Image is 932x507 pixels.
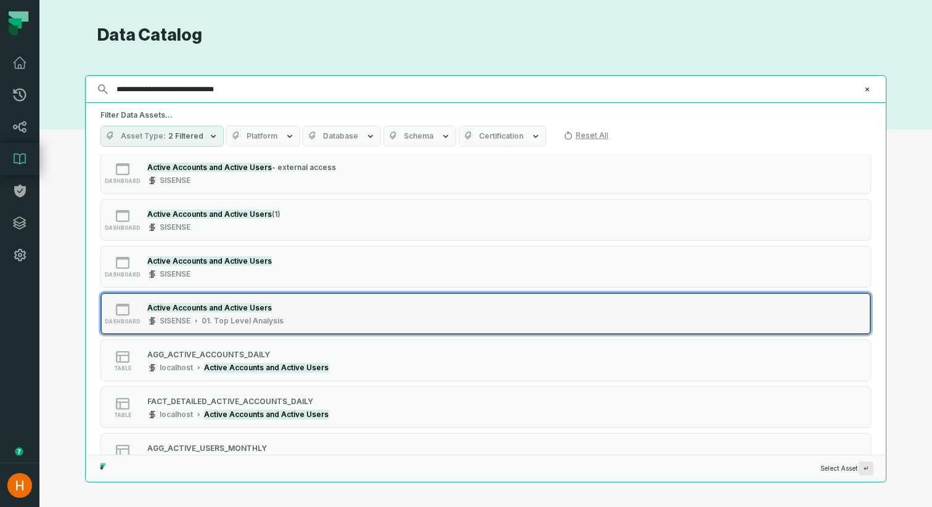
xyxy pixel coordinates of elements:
div: FACT_DETAILED_ACTIVE_ACCOUNTS_DAILY [147,397,313,406]
div: SISENSE [160,176,190,185]
mark: Active Accounts and Active Users [204,410,329,420]
span: dashboard [105,318,141,325]
span: 2 Filtered [168,131,203,141]
span: Schema [404,131,433,141]
span: dashboard [105,272,141,278]
button: Reset All [558,126,613,145]
button: tablelocalhostActive Accounts and Active Users [100,433,871,475]
span: Press ↵ to add a new Data Asset to the graph [859,461,873,476]
span: dashboard [105,178,141,184]
mark: Active Accounts and Active Users [147,303,272,312]
div: Tooltip anchor [14,446,25,457]
button: tablelocalhostActive Accounts and Active Users [100,386,871,428]
mark: Active Accounts and Active Users [147,209,272,219]
div: AGG_ACTIVE_USERS_MONTHLY [147,444,267,453]
button: dashboardSISENSE [100,246,871,288]
div: Suggestions [86,154,886,455]
div: localhost [160,410,193,420]
button: tablelocalhostActive Accounts and Active Users [100,339,871,381]
div: SISENSE [160,222,190,232]
span: Asset Type [121,131,166,141]
span: Certification [479,131,523,141]
button: Database [303,126,381,147]
img: avatar of Hanna Serhiyenkov [7,473,32,498]
span: Select Asset [820,461,873,476]
button: dashboardSISENSE01. Top Level Analysis [100,293,871,335]
div: AGG_ACTIVE_ACCOUNTS_DAILY [147,350,270,359]
span: Platform [247,131,277,141]
span: dashboard [105,225,141,231]
div: 01. Top Level Analysis [202,316,284,326]
div: SISENSE [160,269,190,279]
button: Schema [383,126,456,147]
h5: Filter Data Assets... [100,110,871,120]
button: Platform [226,126,300,147]
div: SISENSE [160,316,190,326]
h1: Data Catalog [97,25,886,46]
mark: Active Accounts and Active Users [147,163,272,172]
button: dashboardSISENSE [100,199,871,241]
button: Asset Type2 Filtered [100,126,224,147]
span: table [114,412,131,418]
button: Clear search query [861,83,873,95]
span: (1) [272,209,280,219]
span: - external access [272,163,336,172]
mark: Active Accounts and Active Users [147,256,272,266]
div: localhost [160,363,193,373]
button: Certification [459,126,546,147]
span: Database [323,131,358,141]
span: table [114,365,131,371]
mark: Active Accounts and Active Users [204,363,329,373]
button: dashboardSISENSE [100,152,871,194]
